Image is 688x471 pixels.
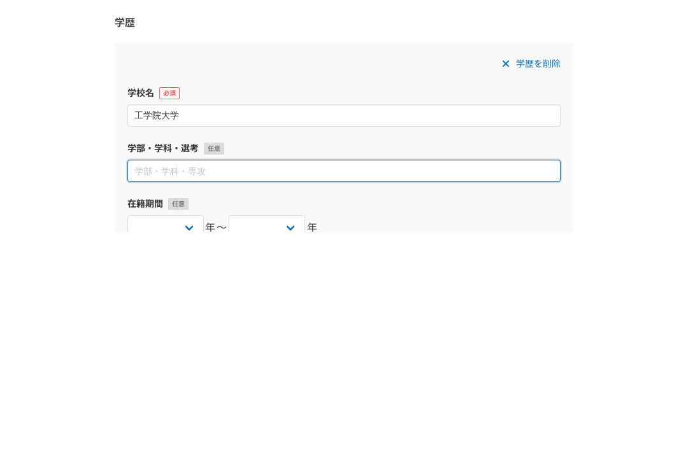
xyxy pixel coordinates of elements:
span: 現在 [229,6,249,22]
label: 現在継続中 [127,31,182,43]
input: 学校名 [127,344,561,367]
input: 現在継続中 [127,31,136,39]
input: 学部・学科・専攻 [127,400,561,422]
label: 学校名 [127,327,561,340]
label: 在籍期間 [127,437,561,451]
span: 年〜 [205,6,227,22]
h3: 学歴 [115,255,573,271]
label: 学部・学科・選考 [127,382,561,395]
a: 職歴を追加 [514,209,573,230]
span: 学歴を削除 [516,296,561,311]
label: 職務内容・実績など [127,59,561,73]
